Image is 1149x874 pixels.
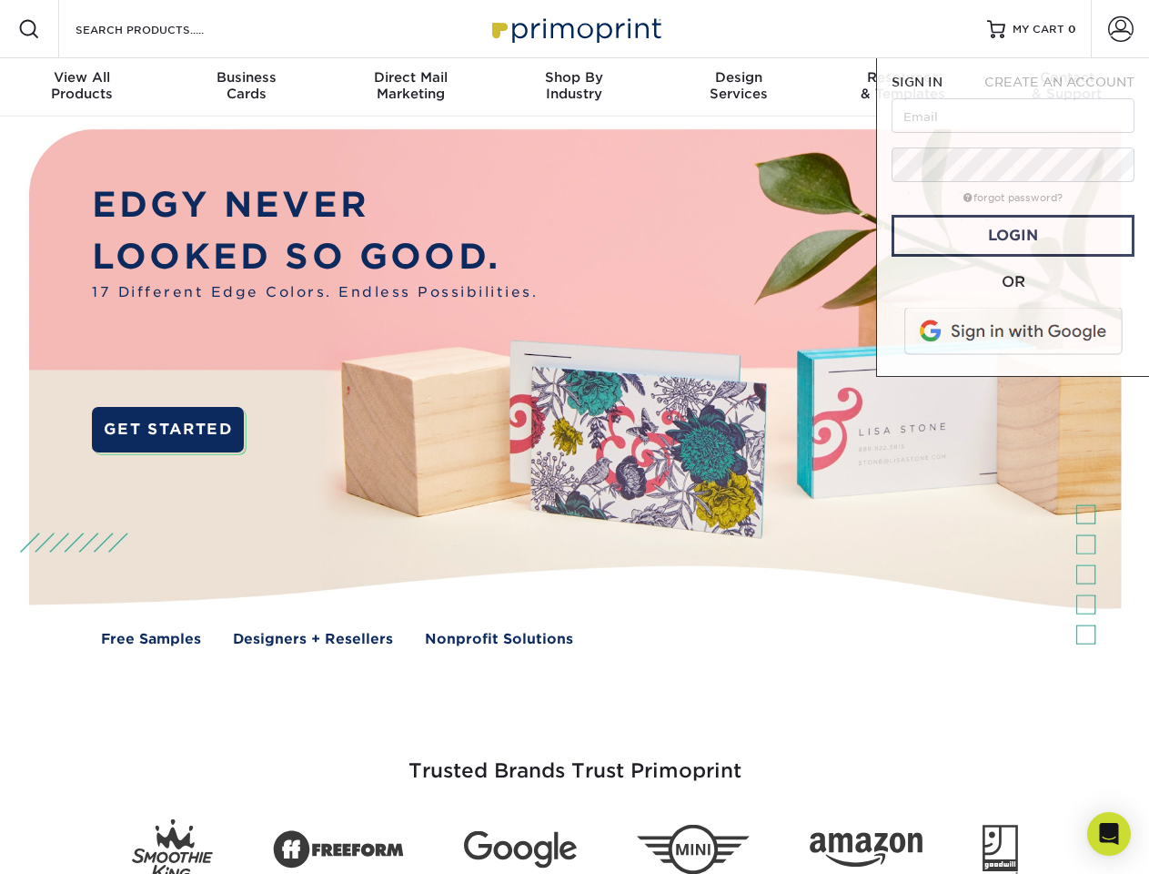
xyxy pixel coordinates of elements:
[328,69,492,86] span: Direct Mail
[821,69,984,102] div: & Templates
[484,9,666,48] img: Primoprint
[810,833,922,868] img: Amazon
[101,629,201,650] a: Free Samples
[92,231,538,283] p: LOOKED SO GOOD.
[983,825,1018,874] img: Goodwill
[963,192,1063,204] a: forgot password?
[892,215,1134,257] a: Login
[892,75,942,89] span: SIGN IN
[92,282,538,303] span: 17 Different Edge Colors. Endless Possibilities.
[233,629,393,650] a: Designers + Resellers
[892,271,1134,293] div: OR
[92,407,244,452] a: GET STARTED
[92,179,538,231] p: EDGY NEVER
[164,69,328,102] div: Cards
[464,831,577,869] img: Google
[892,98,1134,133] input: Email
[821,69,984,86] span: Resources
[328,69,492,102] div: Marketing
[821,58,984,117] a: Resources& Templates
[425,629,573,650] a: Nonprofit Solutions
[164,58,328,117] a: BusinessCards
[164,69,328,86] span: Business
[1068,23,1076,36] span: 0
[328,58,492,117] a: Direct MailMarketing
[492,69,656,86] span: Shop By
[657,69,821,102] div: Services
[1087,812,1131,856] div: Open Intercom Messenger
[74,18,251,40] input: SEARCH PRODUCTS.....
[492,58,656,117] a: Shop ByIndustry
[1013,22,1064,37] span: MY CART
[657,69,821,86] span: Design
[43,716,1107,805] h3: Trusted Brands Trust Primoprint
[492,69,656,102] div: Industry
[657,58,821,117] a: DesignServices
[984,75,1134,89] span: CREATE AN ACCOUNT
